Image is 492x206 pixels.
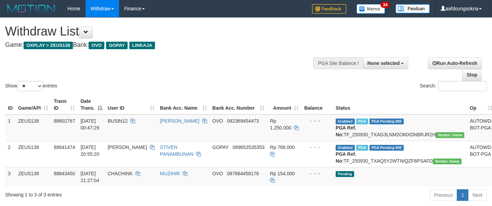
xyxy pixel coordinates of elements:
[336,145,355,151] span: Grabbed
[420,81,487,91] label: Search:
[80,171,99,183] span: [DATE] 21:27:04
[160,145,194,157] a: STIVEN PANAMBUNAN
[15,167,51,187] td: ZEUS138
[15,114,51,141] td: ZEUS138
[5,3,57,14] img: MOTION_logo.png
[5,141,15,167] td: 2
[17,81,43,91] select: Showentries
[304,144,330,151] div: - - -
[80,145,99,157] span: [DATE] 20:55:20
[212,171,223,176] span: OVO
[313,57,363,69] div: PGA Site Balance /
[396,4,430,13] img: panduan.png
[333,95,467,114] th: Status
[336,151,356,164] b: PGA Ref. No:
[227,118,259,124] span: Copy 082369454473 to clipboard
[89,42,104,49] span: OVO
[433,159,462,164] span: Vendor URL: https://trx31.1velocity.biz
[304,118,330,124] div: - - -
[267,95,301,114] th: Amount: activate to sort column ascending
[270,145,295,150] span: Rp 768.000
[51,95,78,114] th: Trans ID: activate to sort column ascending
[54,118,75,124] span: 88802767
[370,119,404,124] span: PGA Pending
[227,171,259,176] span: Copy 087864458178 to clipboard
[160,171,180,176] a: MUZIHIR
[78,95,105,114] th: Date Trans.: activate to sort column descending
[430,189,457,201] a: Previous
[336,171,354,177] span: Pending
[333,114,467,141] td: TF_250930_TXAG3LNM2OMXDNBRJR2H
[333,141,467,167] td: TF_250930_TXAQ5Y2WTNIQZF6PSAFD
[106,42,128,49] span: GOPAY
[212,145,229,150] span: GOPAY
[367,60,400,66] span: None selected
[5,114,15,141] td: 1
[356,145,368,151] span: Marked by aafnoeunsreypich
[24,42,73,49] span: OXPLAY > ZEUS138
[108,145,147,150] span: [PERSON_NAME]
[462,69,482,81] a: Stop
[160,118,199,124] a: [PERSON_NAME]
[301,95,333,114] th: Balance
[5,167,15,187] td: 3
[5,95,15,114] th: ID
[5,25,321,38] h1: Withdraw List
[108,171,133,176] span: CHACHINK
[380,2,390,8] span: 34
[363,57,409,69] button: None selected
[336,119,355,124] span: Grabbed
[312,4,346,14] img: Feedback.jpg
[54,145,75,150] span: 88841474
[270,118,291,131] span: Rp 1.250.000
[436,132,464,138] span: Vendor URL: https://trx31.1velocity.biz
[356,119,368,124] span: Marked by aafsreyleap
[428,57,482,69] a: Run Auto-Refresh
[336,125,356,137] b: PGA Ref. No:
[457,189,468,201] a: 1
[5,42,321,49] h4: Game: Bank:
[210,95,268,114] th: Bank Acc. Number: activate to sort column ascending
[357,4,385,14] img: Button%20Memo.svg
[108,118,128,124] span: BUSIN12
[468,189,487,201] a: Next
[105,95,157,114] th: User ID: activate to sort column ascending
[15,141,51,167] td: ZEUS138
[15,95,51,114] th: Game/API: activate to sort column ascending
[54,171,75,176] span: 88843450
[129,42,155,49] span: LINKAJA
[157,95,210,114] th: Bank Acc. Name: activate to sort column ascending
[438,81,487,91] input: Search:
[270,171,295,176] span: Rp 154.000
[80,118,99,131] span: [DATE] 00:47:29
[5,189,200,198] div: Showing 1 to 3 of 3 entries
[5,81,57,91] label: Show entries
[212,118,223,124] span: OVO
[304,170,330,177] div: - - -
[233,145,264,150] span: Copy 089653535353 to clipboard
[370,145,404,151] span: PGA Pending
